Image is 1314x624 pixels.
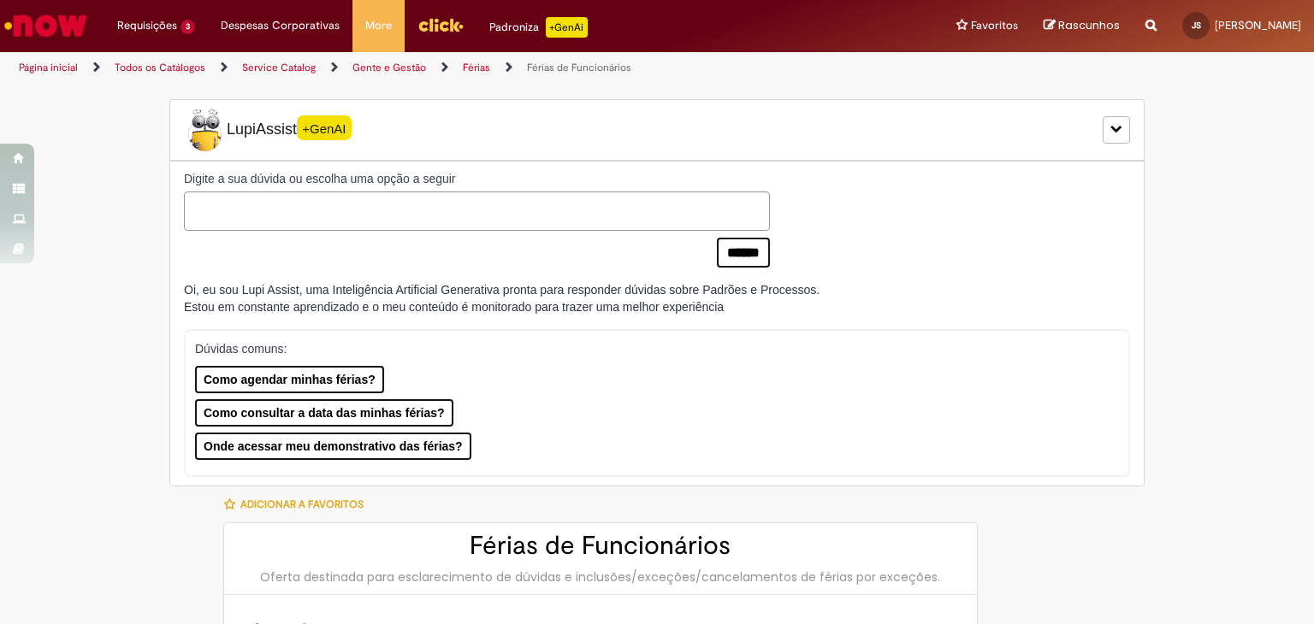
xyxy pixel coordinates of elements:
span: Requisições [117,17,177,34]
span: LupiAssist [184,109,352,151]
button: Como agendar minhas férias? [195,366,384,393]
div: Padroniza [489,17,588,38]
span: +GenAI [297,115,352,140]
div: Oi, eu sou Lupi Assist, uma Inteligência Artificial Generativa pronta para responder dúvidas sobr... [184,281,820,315]
div: Oferta destinada para esclarecimento de dúvidas e inclusões/exceções/cancelamentos de férias por ... [241,568,960,586]
button: Como consultar a data das minhas férias? [195,399,453,427]
p: Dúvidas comuns: [195,340,1102,357]
button: Adicionar a Favoritos [223,486,373,522]
ul: Trilhas de página [13,52,863,84]
img: Lupi [184,109,227,151]
span: Adicionar a Favoritos [240,497,364,511]
span: [PERSON_NAME] [1215,18,1301,32]
span: 3 [181,20,195,34]
h2: Férias de Funcionários [241,532,960,560]
a: Rascunhos [1044,18,1120,34]
p: +GenAi [546,17,588,38]
a: Gente e Gestão [352,61,426,74]
label: Digite a sua dúvida ou escolha uma opção a seguir [184,170,770,187]
button: Onde acessar meu demonstrativo das férias? [195,433,471,460]
a: Todos os Catálogos [115,61,205,74]
span: JS [1192,20,1201,31]
a: Férias de Funcionários [527,61,631,74]
a: Service Catalog [242,61,316,74]
span: Despesas Corporativas [221,17,340,34]
span: Rascunhos [1058,17,1120,33]
img: ServiceNow [2,9,90,43]
a: Página inicial [19,61,78,74]
div: LupiLupiAssist+GenAI [169,99,1145,161]
img: click_logo_yellow_360x200.png [417,12,464,38]
span: More [365,17,392,34]
span: Favoritos [971,17,1018,34]
a: Férias [463,61,490,74]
